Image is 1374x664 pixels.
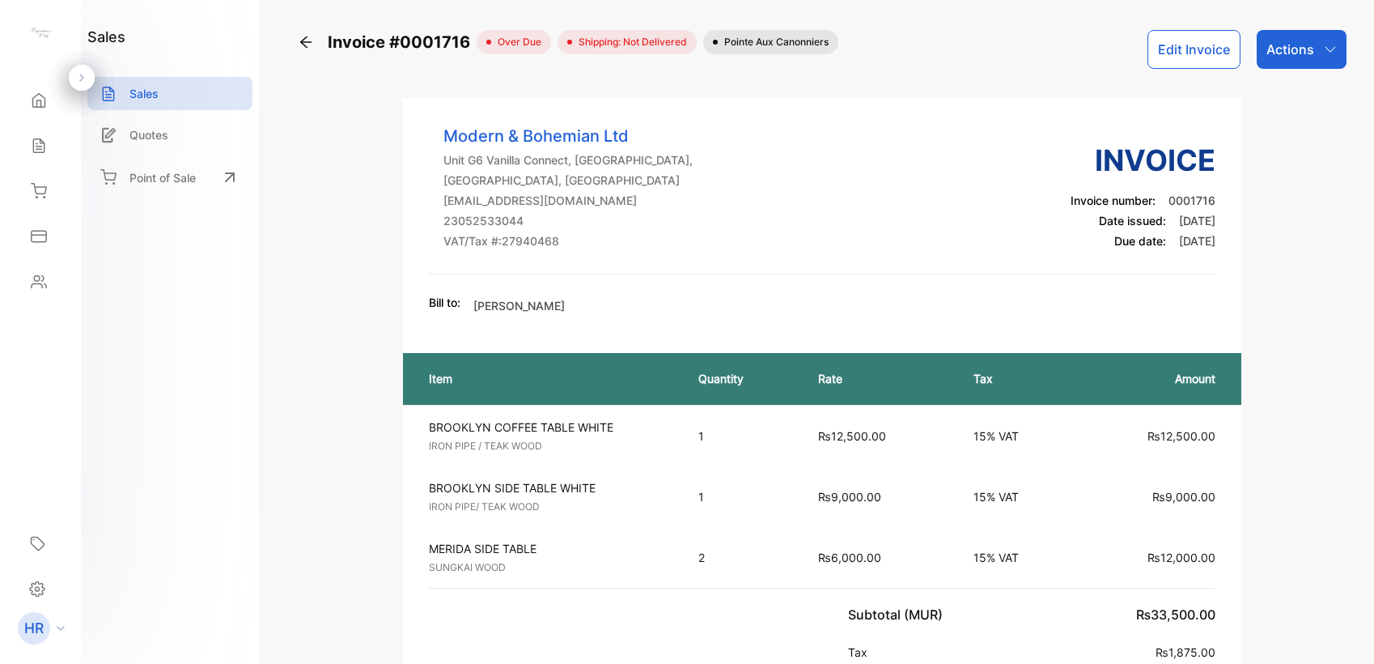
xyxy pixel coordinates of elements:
a: Sales [87,77,252,110]
span: ₨12,500.00 [1147,429,1215,443]
a: Quotes [87,118,252,151]
h3: Invoice [1071,138,1215,182]
p: Sales [129,85,159,102]
p: Subtotal (MUR) [848,605,949,624]
p: Amount [1093,370,1216,387]
button: Edit Invoice [1147,30,1240,69]
p: Unit G6 Vanilla Connect, [GEOGRAPHIC_DATA], [443,151,693,168]
p: Item [429,370,667,387]
span: Shipping: Not Delivered [572,35,687,49]
p: BROOKLYN COFFEE TABLE WHITE [429,419,670,436]
iframe: LiveChat chat widget [1306,596,1374,664]
span: ₨6,000.00 [818,551,881,564]
p: VAT/Tax #: 27940468 [443,232,693,249]
p: [GEOGRAPHIC_DATA], [GEOGRAPHIC_DATA] [443,172,693,189]
img: logo [28,21,53,45]
span: Due date: [1114,234,1166,248]
p: 15% VAT [973,428,1061,445]
p: Rate [818,370,940,387]
p: 2 [698,549,786,566]
span: ₨9,000.00 [818,490,881,504]
p: [EMAIL_ADDRESS][DOMAIN_NAME] [443,192,693,209]
p: SUNGKAI WOOD [429,560,670,575]
p: 15% VAT [973,488,1061,505]
span: ₨33,500.00 [1136,607,1215,623]
span: Invoice number: [1071,194,1156,207]
span: Invoice #0001716 [328,30,477,54]
p: Actions [1266,40,1314,59]
p: Tax [973,370,1061,387]
p: 1 [698,488,786,505]
p: MERIDA SIDE TABLE [429,540,670,557]
span: 0001716 [1168,194,1215,207]
p: Bill to: [429,294,460,311]
span: ₨9,000.00 [1152,490,1215,504]
p: [PERSON_NAME] [473,297,565,314]
a: Point of Sale [87,160,252,195]
p: Point of Sale [129,169,196,186]
p: IRON PIPE / TEAK WOOD [429,439,670,453]
button: Actions [1257,30,1346,69]
p: Quotes [129,126,168,143]
span: Date issued: [1099,214,1166,228]
p: 15% VAT [973,549,1061,566]
p: 1 [698,428,786,445]
span: [DATE] [1179,234,1215,248]
p: Quantity [698,370,786,387]
p: 23052533044 [443,212,693,229]
p: IRON PIPE/ TEAK WOOD [429,500,670,514]
p: Tax [848,644,874,661]
p: HR [24,618,44,639]
span: ₨12,000.00 [1147,551,1215,564]
h1: sales [87,26,125,48]
span: Pointe aux Canonniers [718,35,829,49]
p: Modern & Bohemian Ltd [443,124,693,148]
span: over due [491,35,541,49]
span: ₨12,500.00 [818,429,886,443]
span: ₨1,875.00 [1156,645,1215,659]
span: [DATE] [1179,214,1215,228]
p: BROOKLYN SIDE TABLE WHITE [429,479,670,496]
